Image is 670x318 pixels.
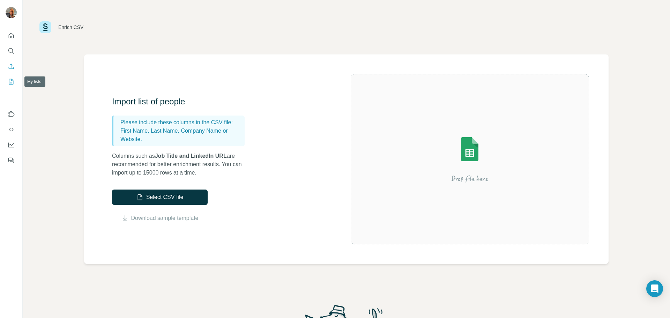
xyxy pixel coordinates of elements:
img: Surfe Logo [39,21,51,33]
img: Avatar [6,7,17,18]
button: Quick start [6,29,17,42]
div: Enrich CSV [58,24,83,31]
h3: Import list of people [112,96,252,107]
button: Enrich CSV [6,60,17,73]
button: Feedback [6,154,17,167]
p: First Name, Last Name, Company Name or Website. [120,127,242,143]
button: Dashboard [6,139,17,151]
div: Open Intercom Messenger [646,280,663,297]
button: Use Surfe on LinkedIn [6,108,17,120]
span: Job Title and LinkedIn URL [155,153,227,159]
button: Use Surfe API [6,123,17,136]
button: Search [6,45,17,57]
button: Download sample template [112,214,208,222]
button: My lists [6,75,17,88]
img: Surfe Illustration - Drop file here or select below [407,117,533,201]
a: Download sample template [131,214,199,222]
p: Please include these columns in the CSV file: [120,118,242,127]
button: Select CSV file [112,190,208,205]
p: Columns such as are recommended for better enrichment results. You can import up to 15000 rows at... [112,152,252,177]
